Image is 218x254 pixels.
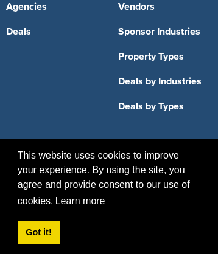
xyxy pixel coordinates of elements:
[118,52,212,61] a: Property Types
[54,192,107,210] a: learn more about cookies
[118,77,212,86] a: Deals by Industries
[6,2,100,12] a: Agencies
[118,101,212,111] a: Deals by Types
[18,221,60,245] a: dismiss cookie message
[18,148,200,210] span: This website uses cookies to improve your experience. By using the site, you agree and provide co...
[118,2,212,12] a: Vendors
[118,27,212,36] a: Sponsor Industries
[6,27,100,36] a: Deals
